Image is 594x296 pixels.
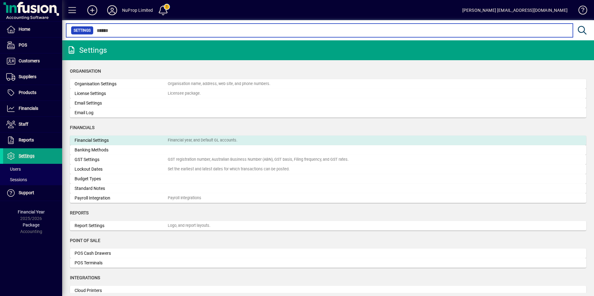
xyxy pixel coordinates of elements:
[6,177,27,182] span: Sessions
[75,250,168,257] div: POS Cash Drawers
[70,275,100,280] span: Integrations
[75,176,168,182] div: Budget Types
[18,209,45,214] span: Financial Year
[574,1,586,21] a: Knowledge Base
[3,53,62,69] a: Customers
[75,185,168,192] div: Standard Notes
[3,38,62,53] a: POS
[70,249,586,258] a: POS Cash Drawers
[19,58,40,63] span: Customers
[70,155,586,164] a: GST SettingsGST registration number, Australian Business Number (ABN), GST basis, Filing frequenc...
[19,137,34,142] span: Reports
[168,223,210,229] div: Logo, and report layouts.
[168,195,201,201] div: Payroll Integrations
[70,164,586,174] a: Lockout DatesSet the earliest and latest dates for which transactions can be posted.
[70,89,586,98] a: License SettingsLicensee package.
[70,69,101,74] span: Organisation
[168,137,237,143] div: Financial year, and Default GL accounts.
[70,184,586,193] a: Standard Notes
[75,110,168,116] div: Email Log
[70,221,586,231] a: Report SettingsLogo, and report layouts.
[462,5,568,15] div: [PERSON_NAME] [EMAIL_ADDRESS][DOMAIN_NAME]
[3,22,62,37] a: Home
[70,145,586,155] a: Banking Methods
[3,117,62,132] a: Staff
[70,125,94,130] span: Financials
[168,81,270,87] div: Organisation name, address, web site, and phone numbers.
[75,137,168,144] div: Financial Settings
[19,74,36,79] span: Suppliers
[70,193,586,203] a: Payroll IntegrationPayroll Integrations
[19,190,34,195] span: Support
[3,185,62,201] a: Support
[3,132,62,148] a: Reports
[75,287,168,294] div: Cloud Printers
[70,136,586,145] a: Financial SettingsFinancial year, and Default GL accounts.
[75,260,168,266] div: POS Terminals
[19,27,30,32] span: Home
[74,27,91,34] span: Settings
[19,122,28,127] span: Staff
[3,85,62,101] a: Products
[75,147,168,153] div: Banking Methods
[168,166,290,172] div: Set the earliest and latest dates for which transactions can be posted.
[67,45,107,55] div: Settings
[19,43,27,47] span: POS
[75,90,168,97] div: License Settings
[75,81,168,87] div: Organisation Settings
[168,157,349,163] div: GST registration number, Australian Business Number (ABN), GST basis, Filing frequency, and GST r...
[19,90,36,95] span: Products
[70,174,586,184] a: Budget Types
[3,69,62,85] a: Suppliers
[70,258,586,268] a: POS Terminals
[70,108,586,118] a: Email Log
[70,238,100,243] span: Point of Sale
[23,222,39,227] span: Package
[6,167,21,172] span: Users
[75,166,168,173] div: Lockout Dates
[3,174,62,185] a: Sessions
[70,98,586,108] a: Email Settings
[102,5,122,16] button: Profile
[82,5,102,16] button: Add
[75,195,168,201] div: Payroll Integration
[122,5,153,15] div: NuProp Limited
[70,210,89,215] span: Reports
[75,156,168,163] div: GST Settings
[70,286,586,295] a: Cloud Printers
[19,106,38,111] span: Financials
[3,101,62,116] a: Financials
[19,153,34,158] span: Settings
[168,91,201,96] div: Licensee package.
[75,222,168,229] div: Report Settings
[70,79,586,89] a: Organisation SettingsOrganisation name, address, web site, and phone numbers.
[3,164,62,174] a: Users
[75,100,168,106] div: Email Settings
